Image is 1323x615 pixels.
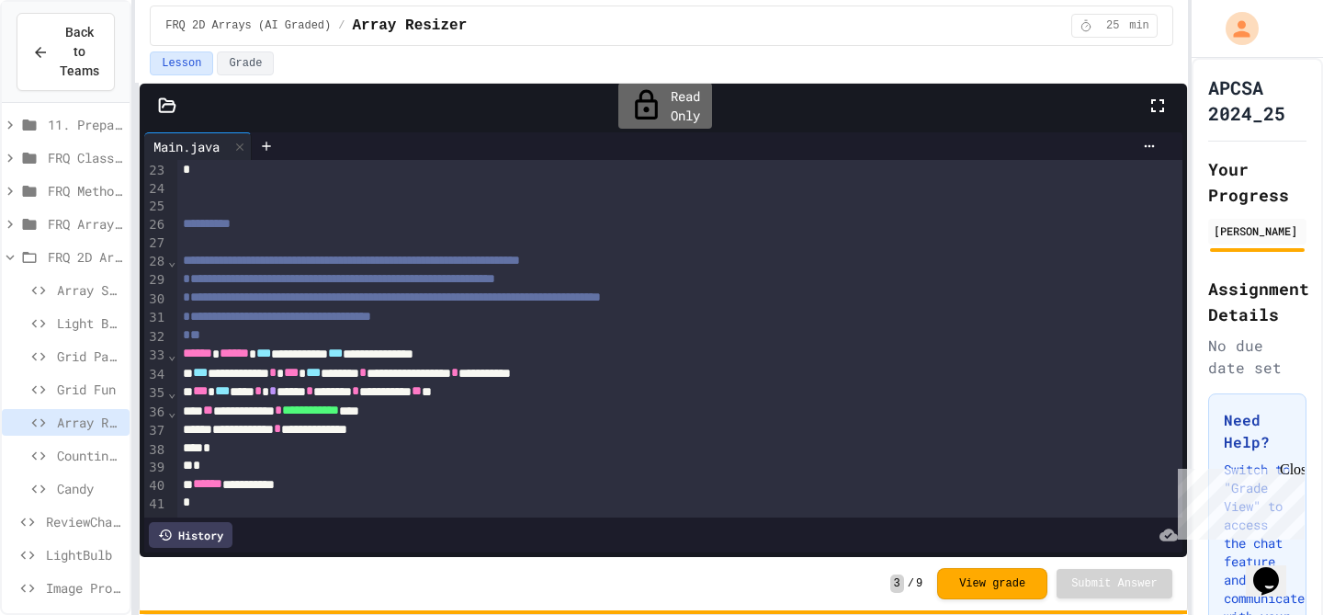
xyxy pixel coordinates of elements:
div: 31 [144,309,167,327]
div: 27 [144,234,167,253]
div: 35 [144,384,167,403]
span: min [1129,18,1149,33]
span: Array Resizer [57,413,122,432]
div: 32 [144,328,167,347]
span: Fold line [167,385,176,400]
div: 34 [144,366,167,384]
div: 29 [144,271,167,290]
div: 24 [144,180,167,199]
span: Image Project [46,578,122,598]
button: Back to Teams [17,13,115,91]
div: No due date set [1208,335,1306,379]
span: 11. Preparing for the Exam [48,115,122,134]
div: 40 [144,477,167,495]
span: Back to Teams [60,23,99,81]
span: ReviewChallenge [46,512,122,531]
div: 41 [144,495,167,514]
iframe: chat widget [1170,461,1305,540]
span: Candy [57,479,122,498]
span: Fold line [167,347,176,362]
span: LightBulb [46,545,122,564]
button: Lesson [150,51,213,75]
h3: Need Help? [1224,409,1291,453]
div: 26 [144,216,167,234]
span: 3 [890,575,904,593]
span: FRQ Arrays/ArrayLists (AI Graded) [48,214,122,233]
span: Array Sums [57,280,122,300]
div: 38 [144,441,167,460]
span: Counting Image Pixels [57,446,122,465]
div: Read Only [618,83,712,129]
h2: Your Progress [1208,156,1306,208]
span: Array Resizer [352,15,467,37]
span: 25 [1098,18,1127,33]
span: FRQ Class Design (AI Graded) [48,148,122,167]
span: Grid Path [57,347,122,366]
div: [PERSON_NAME] [1214,222,1301,239]
div: 39 [144,459,167,477]
div: My Account [1206,7,1263,50]
div: 23 [144,162,167,180]
span: Grid Fun [57,380,122,399]
div: 25 [144,198,167,216]
span: FRQ 2D Arrays (AI Graded) [165,18,331,33]
div: Main.java [144,132,252,160]
div: 36 [144,404,167,422]
button: View grade [937,568,1047,599]
div: History [149,522,232,548]
span: FRQ 2D Arrays (AI Graded) [48,247,122,267]
button: Grade [217,51,274,75]
iframe: chat widget [1246,541,1305,597]
div: 30 [144,290,167,309]
div: Chat with us now!Close [7,7,127,117]
span: 9 [916,576,922,591]
span: Light Board [57,313,122,333]
span: Fold line [167,404,176,419]
span: FRQ Methods and Control (AI Graded) [48,181,122,200]
span: Submit Answer [1071,576,1158,591]
span: / [338,18,345,33]
h2: Assignment Details [1208,276,1306,327]
div: 37 [144,422,167,440]
span: / [908,576,914,591]
span: Fold line [167,254,176,268]
button: Submit Answer [1057,569,1172,598]
div: Main.java [144,137,229,156]
div: 28 [144,253,167,271]
h1: APCSA 2024_25 [1208,74,1306,126]
div: 33 [144,347,167,365]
